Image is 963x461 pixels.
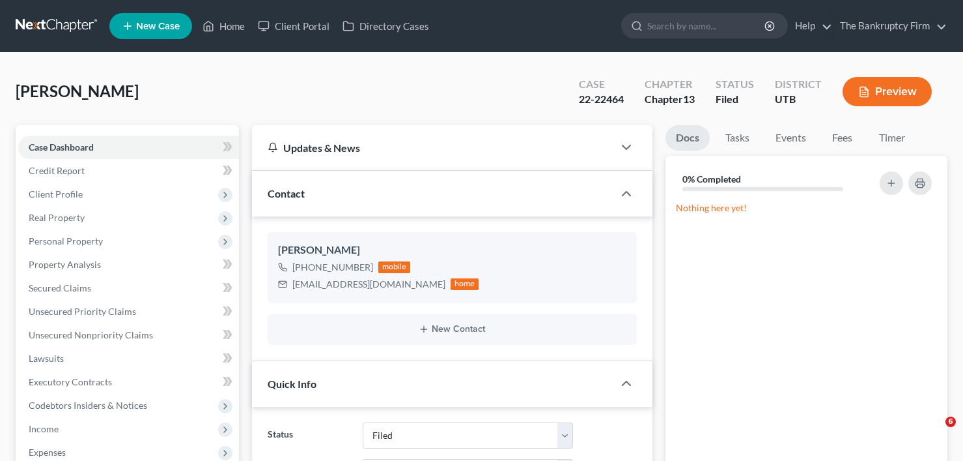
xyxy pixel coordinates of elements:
iframe: Intercom live chat [919,417,950,448]
a: Case Dashboard [18,136,239,159]
a: Secured Claims [18,276,239,300]
a: Fees [822,125,863,151]
a: Credit Report [18,159,239,183]
span: Executory Contracts [29,376,112,387]
a: Timer [869,125,915,151]
a: The Bankruptcy Firm [833,14,947,38]
a: Client Portal [251,14,336,38]
div: [EMAIL_ADDRESS][DOMAIN_NAME] [292,278,445,291]
a: Help [789,14,832,38]
span: Quick Info [268,378,316,390]
a: Property Analysis [18,253,239,276]
span: Real Property [29,212,85,223]
input: Search by name... [647,14,766,38]
div: Case [579,77,624,92]
span: Expenses [29,447,66,458]
span: Credit Report [29,165,85,176]
a: Directory Cases [336,14,436,38]
span: Client Profile [29,188,83,200]
span: Income [29,423,59,434]
div: Chapter [645,92,695,107]
div: Updates & News [268,141,598,155]
span: New Case [136,22,180,31]
span: Case Dashboard [29,141,94,153]
span: 13 [683,93,695,105]
a: Tasks [715,125,760,151]
a: Home [196,14,251,38]
a: Executory Contracts [18,370,239,394]
span: Secured Claims [29,282,91,293]
span: Lawsuits [29,353,64,364]
a: Unsecured Nonpriority Claims [18,323,239,347]
span: [PERSON_NAME] [16,82,139,100]
div: mobile [378,261,411,273]
span: Contact [268,187,305,200]
div: Filed [716,92,754,107]
a: Docs [665,125,710,151]
div: [PERSON_NAME] [278,243,626,258]
span: Codebtors Insiders & Notices [29,400,147,411]
div: Status [716,77,754,92]
div: UTB [775,92,822,107]
div: 22-22464 [579,92,624,107]
strong: 0% Completed [682,173,741,185]
span: [PHONE_NUMBER] [292,261,373,273]
a: Events [765,125,816,151]
p: Nothing here yet! [676,201,937,215]
span: Personal Property [29,235,103,246]
div: home [451,278,479,290]
button: Preview [843,77,932,106]
a: Unsecured Priority Claims [18,300,239,323]
span: Property Analysis [29,259,101,270]
div: District [775,77,822,92]
div: Chapter [645,77,695,92]
button: New Contact [278,324,626,335]
span: Unsecured Nonpriority Claims [29,329,153,340]
span: Unsecured Priority Claims [29,306,136,317]
a: Lawsuits [18,347,239,370]
label: Status [261,423,357,449]
span: 6 [945,417,956,427]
